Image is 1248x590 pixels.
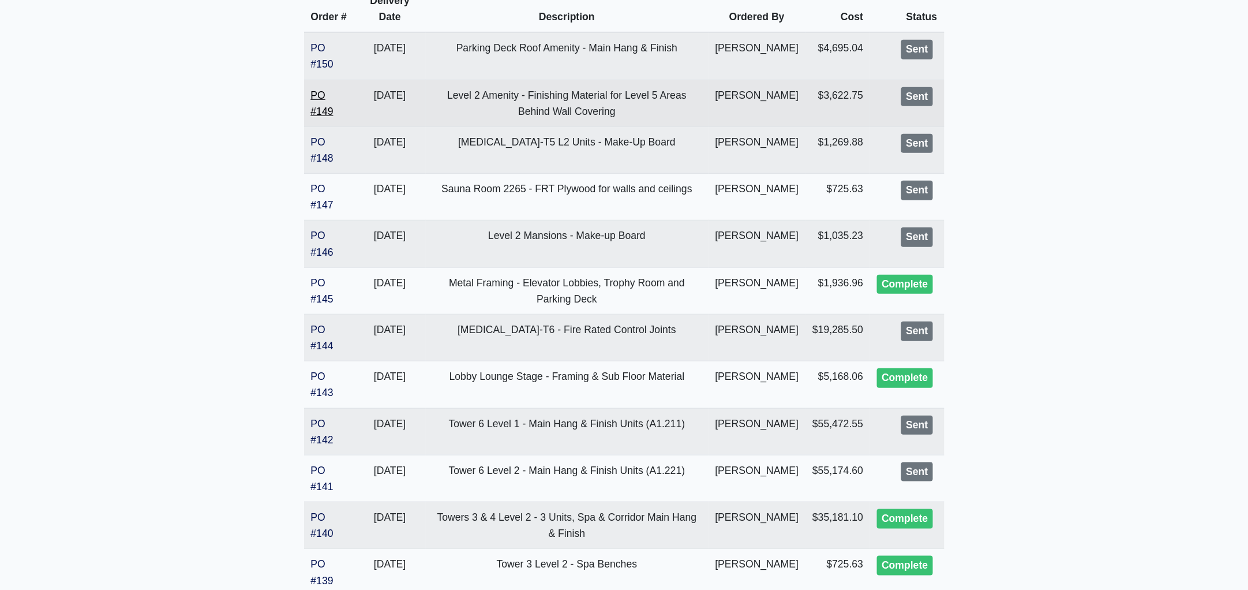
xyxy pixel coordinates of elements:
[709,32,806,80] td: [PERSON_NAME]
[901,87,932,107] div: Sent
[901,416,932,435] div: Sent
[709,221,806,267] td: [PERSON_NAME]
[354,502,426,549] td: [DATE]
[426,361,709,408] td: Lobby Lounge Stage - Framing & Sub Floor Material
[805,126,870,173] td: $1,269.88
[709,126,806,173] td: [PERSON_NAME]
[901,40,932,59] div: Sent
[805,80,870,126] td: $3,622.75
[354,174,426,221] td: [DATE]
[709,80,806,126] td: [PERSON_NAME]
[901,181,932,200] div: Sent
[354,315,426,361] td: [DATE]
[311,324,333,352] a: PO #144
[709,174,806,221] td: [PERSON_NAME]
[311,183,333,211] a: PO #147
[354,32,426,80] td: [DATE]
[901,462,932,482] div: Sent
[311,511,333,539] a: PO #140
[311,230,333,257] a: PO #146
[311,42,333,70] a: PO #150
[877,509,932,529] div: Complete
[311,89,333,117] a: PO #149
[426,502,709,549] td: Towers 3 & 4 Level 2 - 3 Units, Spa & Corridor Main Hang & Finish
[354,221,426,267] td: [DATE]
[426,221,709,267] td: Level 2 Mansions - Make-up Board
[354,455,426,502] td: [DATE]
[901,134,932,154] div: Sent
[709,315,806,361] td: [PERSON_NAME]
[805,455,870,502] td: $55,174.60
[805,315,870,361] td: $19,285.50
[311,277,333,305] a: PO #145
[426,174,709,221] td: Sauna Room 2265 - FRT Plywood for walls and ceilings
[805,408,870,455] td: $55,472.55
[426,408,709,455] td: Tower 6 Level 1 - Main Hang & Finish Units (A1.211)
[877,275,932,294] div: Complete
[311,465,333,492] a: PO #141
[426,267,709,314] td: Metal Framing - Elevator Lobbies, Trophy Room and Parking Deck
[805,32,870,80] td: $4,695.04
[805,221,870,267] td: $1,035.23
[805,174,870,221] td: $725.63
[426,455,709,502] td: Tower 6 Level 2 - Main Hang & Finish Units (A1.221)
[354,408,426,455] td: [DATE]
[311,418,333,446] a: PO #142
[709,455,806,502] td: [PERSON_NAME]
[311,371,333,398] a: PO #143
[877,368,932,388] div: Complete
[709,408,806,455] td: [PERSON_NAME]
[311,558,333,586] a: PO #139
[311,136,333,164] a: PO #148
[805,361,870,408] td: $5,168.06
[354,126,426,173] td: [DATE]
[354,267,426,314] td: [DATE]
[426,126,709,173] td: [MEDICAL_DATA]-T5 L2 Units - Make-Up Board
[877,556,932,576] div: Complete
[354,80,426,126] td: [DATE]
[901,322,932,341] div: Sent
[805,502,870,549] td: $35,181.10
[709,502,806,549] td: [PERSON_NAME]
[426,32,709,80] td: Parking Deck Roof Amenity - Main Hang & Finish
[709,267,806,314] td: [PERSON_NAME]
[805,267,870,314] td: $1,936.96
[426,315,709,361] td: [MEDICAL_DATA]-T6 - Fire Rated Control Joints
[426,80,709,126] td: Level 2 Amenity - Finishing Material for Level 5 Areas Behind Wall Covering
[354,361,426,408] td: [DATE]
[709,361,806,408] td: [PERSON_NAME]
[901,227,932,247] div: Sent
